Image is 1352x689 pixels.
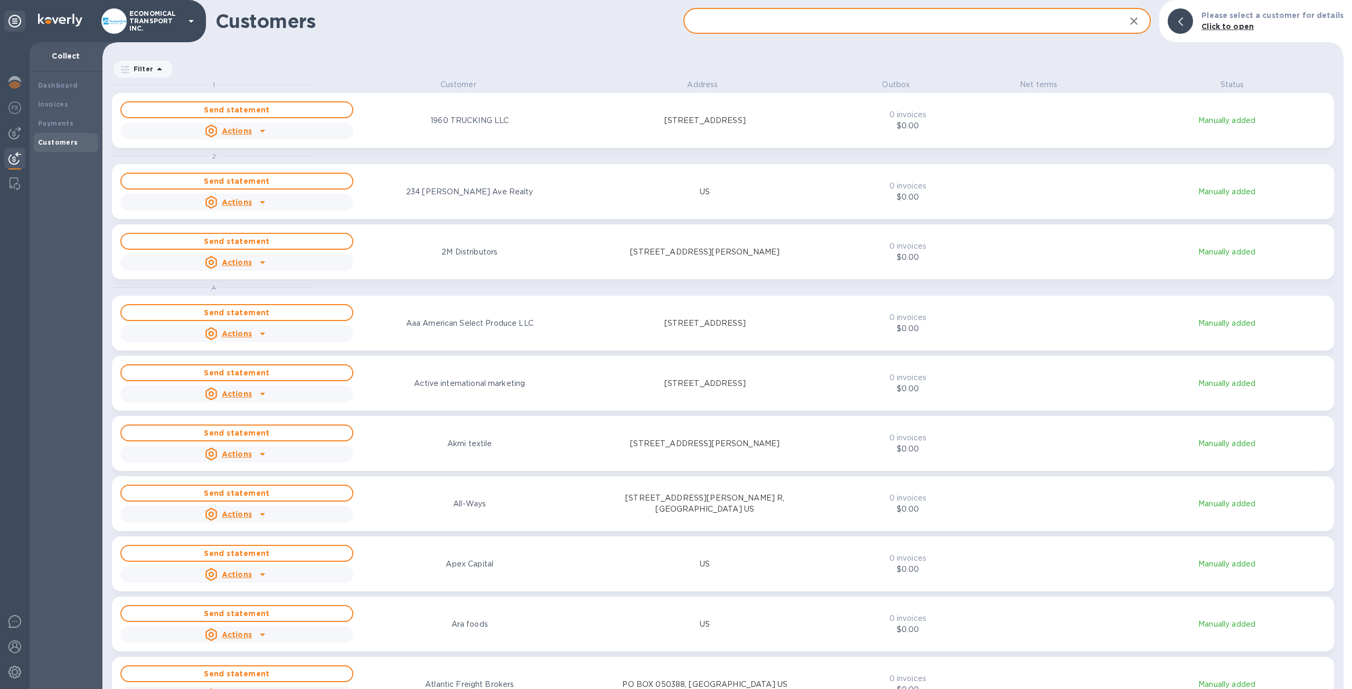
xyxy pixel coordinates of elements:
[211,284,216,291] span: A
[215,10,683,32] h1: Customers
[112,416,1334,471] button: Send statementActionsAkmi textile[STREET_ADDRESS][PERSON_NAME]0 invoices$0.00Manually added
[406,186,533,197] p: 234 [PERSON_NAME] Ave Realty
[859,553,956,564] p: 0 invoices
[845,79,947,90] p: Outbox
[129,10,182,32] p: ECONOMICAL TRANSPORT INC.
[120,233,353,250] button: Send statement
[700,619,710,630] p: US
[112,79,1344,689] div: grid
[222,127,252,135] u: Actions
[1126,438,1328,449] p: Manually added
[859,181,956,192] p: 0 invoices
[130,427,344,439] span: Send statement
[222,329,252,338] u: Actions
[222,510,252,518] u: Actions
[130,103,344,116] span: Send statement
[213,81,215,89] span: 1
[112,536,1334,591] button: Send statementActionsApex CapitalUS0 invoices$0.00Manually added
[222,198,252,206] u: Actions
[222,570,252,579] u: Actions
[130,487,344,499] span: Send statement
[130,667,344,680] span: Send statement
[120,304,353,321] button: Send statement
[453,498,486,509] p: All-Ways
[452,619,488,630] p: Ara foods
[1126,619,1328,630] p: Manually added
[112,476,1334,531] button: Send statementActionsAll-Ways[STREET_ADDRESS][PERSON_NAME] R, [GEOGRAPHIC_DATA] US0 invoices$0.00...
[446,559,493,570] p: Apex Capital
[859,624,956,635] p: $0.00
[38,138,78,146] b: Customers
[120,545,353,562] button: Send statement
[1201,22,1254,31] b: Click to open
[1126,115,1328,126] p: Manually added
[130,306,344,319] span: Send statement
[222,390,252,398] u: Actions
[859,252,956,263] p: $0.00
[130,607,344,620] span: Send statement
[700,186,710,197] p: US
[130,366,344,379] span: Send statement
[112,93,1334,148] button: Send statementActions1960 TRUCKING LLC[STREET_ADDRESS]0 invoices$0.00Manually added
[588,493,822,515] p: [STREET_ADDRESS][PERSON_NAME] R, [GEOGRAPHIC_DATA] US
[859,241,956,252] p: 0 invoices
[120,364,353,381] button: Send statement
[988,79,1090,90] p: Net terms
[130,547,344,560] span: Send statement
[120,101,353,118] button: Send statement
[859,120,956,131] p: $0.00
[38,100,68,108] b: Invoices
[630,438,780,449] p: [STREET_ADDRESS][PERSON_NAME]
[120,665,353,682] button: Send statement
[700,559,710,570] p: US
[442,247,497,258] p: 2M Distributors
[664,115,746,126] p: [STREET_ADDRESS]
[8,101,21,114] img: Foreign exchange
[630,247,780,258] p: [STREET_ADDRESS][PERSON_NAME]
[130,235,344,248] span: Send statement
[859,443,956,455] p: $0.00
[859,372,956,383] p: 0 invoices
[212,152,216,160] span: 2
[130,175,344,187] span: Send statement
[1126,186,1328,197] p: Manually added
[129,64,153,73] p: Filter
[120,605,353,622] button: Send statement
[447,438,492,449] p: Akmi textile
[1126,318,1328,329] p: Manually added
[859,673,956,684] p: 0 invoices
[112,224,1334,279] button: Send statementActions2M Distributors[STREET_ADDRESS][PERSON_NAME]0 invoices$0.00Manually added
[1126,498,1328,509] p: Manually added
[120,485,353,502] button: Send statement
[601,79,805,90] p: Address
[859,504,956,515] p: $0.00
[112,296,1334,351] button: Send statementActionsAaa American Select Produce LLC[STREET_ADDRESS]0 invoices$0.00Manually added
[38,14,82,26] img: Logo
[1126,559,1328,570] p: Manually added
[1201,11,1344,20] b: Please select a customer for details
[859,613,956,624] p: 0 invoices
[859,432,956,443] p: 0 invoices
[430,115,509,126] p: 1960 TRUCKING LLC
[112,356,1334,411] button: Send statementActionsActive international marketing[STREET_ADDRESS]0 invoices$0.00Manually added
[112,597,1334,652] button: Send statementActionsAra foodsUS0 invoices$0.00Manually added
[406,318,533,329] p: Aaa American Select Produce LLC
[356,79,560,90] p: Customer
[1126,378,1328,389] p: Manually added
[859,383,956,394] p: $0.00
[120,173,353,190] button: Send statement
[859,192,956,203] p: $0.00
[859,323,956,334] p: $0.00
[4,11,25,32] div: Unpin categories
[38,119,73,127] b: Payments
[112,164,1334,219] button: Send statementActions234 [PERSON_NAME] Ave RealtyUS0 invoices$0.00Manually added
[222,450,252,458] u: Actions
[222,258,252,267] u: Actions
[38,81,78,89] b: Dashboard
[414,378,525,389] p: Active international marketing
[1126,247,1328,258] p: Manually added
[120,424,353,441] button: Send statement
[664,318,746,329] p: [STREET_ADDRESS]
[38,51,94,61] p: Collect
[859,493,956,504] p: 0 invoices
